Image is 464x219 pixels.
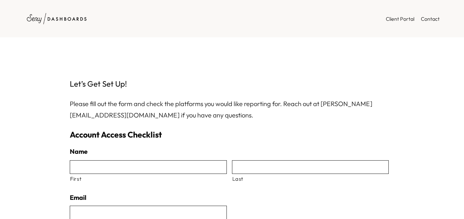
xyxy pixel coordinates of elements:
a: Client Portal [386,14,414,23]
h3: Account Access Checklist [70,130,394,140]
span: Client Portal [386,16,414,22]
img: Sexy Dashboards [24,10,89,28]
label: Name [70,147,88,156]
a: Contact [421,14,440,23]
span: Contact [421,16,440,22]
label: Email [70,193,86,202]
label: First [70,174,227,183]
nav: Header Menu [386,14,440,23]
h2: Let’s Get Set Up! [70,79,394,88]
label: Last [232,174,389,183]
p: Please fill out the form and check the platforms you would like reporting for. Reach out at [PERS... [70,98,394,121]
